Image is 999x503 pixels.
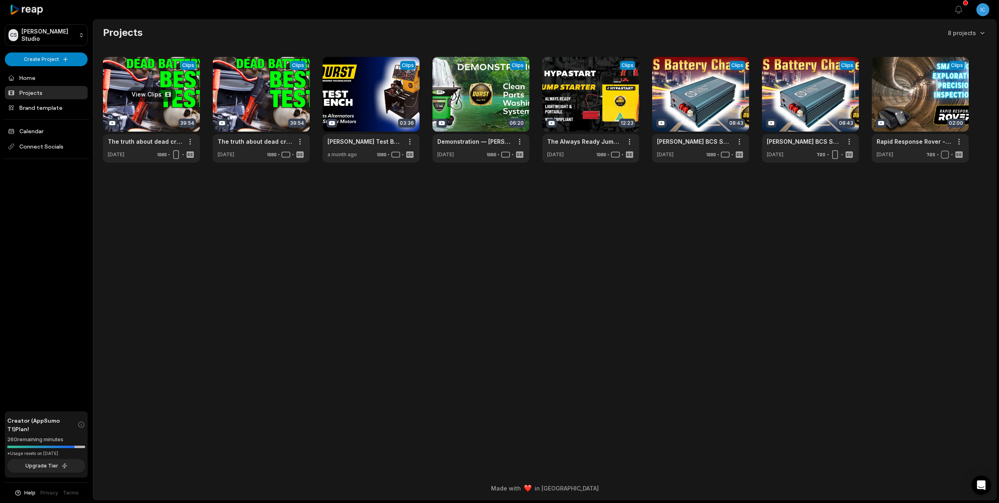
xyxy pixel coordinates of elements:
[108,137,182,146] a: The truth about dead cranking batteries - and how to test them properly | Auto Expert [PERSON_NAME]
[40,489,58,497] a: Privacy
[5,124,88,138] a: Calendar
[5,71,88,84] a: Home
[8,29,18,41] div: CS
[7,459,85,473] button: Upgrade Tier
[7,416,78,433] span: Creator (AppSumo T1) Plan!
[5,139,88,154] span: Connect Socials
[5,52,88,66] button: Create Project
[327,137,402,146] a: [PERSON_NAME] Test Benches: Australian-Made Excellence for Alternator and Starter Motor Testing
[7,451,85,457] div: *Usage resets on [DATE]
[948,29,986,37] button: 8 projects
[21,28,76,42] p: [PERSON_NAME] Studio
[547,137,621,146] a: The Always Ready Jump Starter — HYPASTART 12/24V Jump Pack for ALL vehicles
[24,489,36,497] span: Help
[101,484,989,493] div: Made with in [GEOGRAPHIC_DATA]
[524,485,531,492] img: heart emoji
[5,86,88,99] a: Projects
[437,137,512,146] a: Demonstration — [PERSON_NAME] SmartWasher Bioremediating Parts Washing System
[7,436,85,444] div: 260 remaining minutes
[218,137,292,146] a: The truth about dead cranking batteries - and how to test them properly | Auto Expert [PERSON_NAME]
[972,476,991,495] div: Open Intercom Messenger
[63,489,79,497] a: Terms
[767,137,841,146] a: [PERSON_NAME] BCS Smart Battery Chargers — SwitchMode charger, solve battery problems with set an...
[657,137,731,146] a: [PERSON_NAME] BCS Smart Battery Chargers — SwitchMode charger, solve battery problems with set an...
[14,489,36,497] button: Help
[103,26,143,39] h2: Projects
[877,137,951,146] a: Rapid Response Rover - Smart UGV Exploration / Precision Inspections
[5,101,88,114] a: Brand template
